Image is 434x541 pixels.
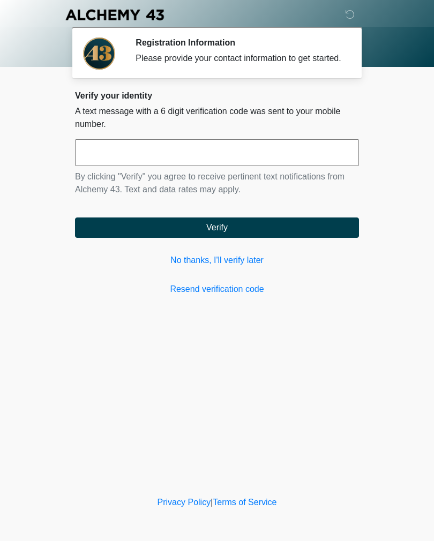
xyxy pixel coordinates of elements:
a: Terms of Service [213,498,276,507]
a: Privacy Policy [158,498,211,507]
a: Resend verification code [75,283,359,296]
img: Agent Avatar [83,37,115,70]
div: Please provide your contact information to get started. [136,52,343,65]
h2: Verify your identity [75,91,359,101]
img: Alchemy 43 Logo [64,8,165,21]
a: No thanks, I'll verify later [75,254,359,267]
p: A text message with a 6 digit verification code was sent to your mobile number. [75,105,359,131]
button: Verify [75,217,359,238]
p: By clicking "Verify" you agree to receive pertinent text notifications from Alchemy 43. Text and ... [75,170,359,196]
a: | [211,498,213,507]
h2: Registration Information [136,37,343,48]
